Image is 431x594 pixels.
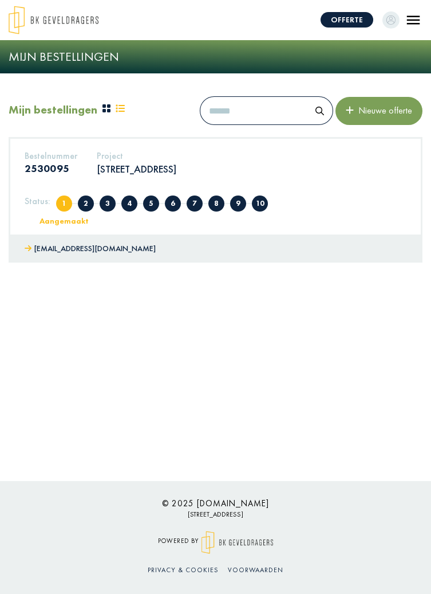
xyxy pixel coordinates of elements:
[321,12,373,28] a: Offerte
[201,531,273,554] img: logo
[9,509,422,521] p: [STREET_ADDRESS]
[78,196,94,212] span: Volledig
[100,196,116,212] span: Offerte verzonden
[25,196,50,206] h5: Status:
[25,150,77,161] h5: Bestelnummer
[97,162,176,175] p: [STREET_ADDRESS]
[9,6,98,34] img: logo
[121,196,137,212] span: Offerte in overleg
[335,97,422,125] button: Nieuwe offerte
[165,196,181,212] span: Offerte goedgekeurd
[315,107,324,115] img: search.svg
[143,196,159,212] span: Offerte afgekeurd
[208,196,224,212] span: In nabehandeling
[9,103,97,116] h2: Mijn bestellingen
[252,196,268,212] span: Geleverd/afgehaald
[56,196,72,212] span: Aangemaakt
[17,217,112,225] div: Aangemaakt
[354,104,412,116] span: Nieuwe offerte
[25,162,77,175] h3: 2530095
[9,49,422,64] h1: Mijn bestellingen
[148,565,219,575] a: Privacy & cookies
[404,11,422,29] button: Toggle navigation
[97,150,176,161] h5: Project
[9,498,422,509] h6: © 2025 [DOMAIN_NAME]
[230,196,246,212] span: Klaar voor levering/afhaling
[405,11,422,29] img: icon
[9,521,422,564] div: powered by
[25,241,156,256] a: [EMAIL_ADDRESS][DOMAIN_NAME]
[228,565,283,575] a: Voorwaarden
[382,11,400,29] img: dummypic.png
[187,196,203,212] span: In productie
